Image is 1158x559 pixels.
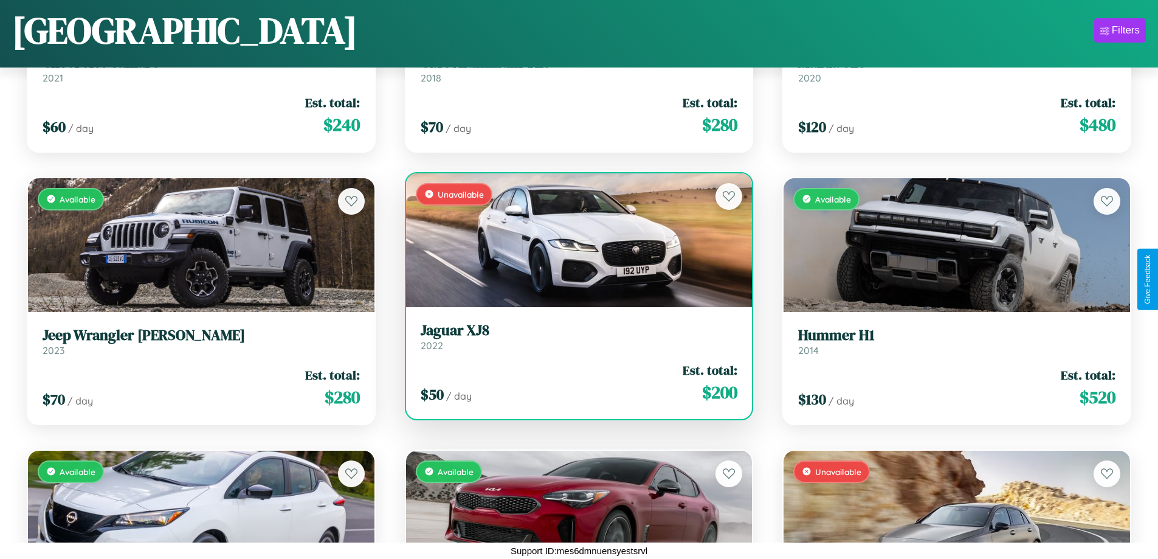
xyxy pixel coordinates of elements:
[702,113,737,137] span: $ 280
[43,389,65,409] span: $ 70
[438,189,484,200] span: Unavailable
[305,94,360,111] span: Est. total:
[1061,94,1115,111] span: Est. total:
[798,72,821,84] span: 2020
[829,395,854,407] span: / day
[683,94,737,111] span: Est. total:
[421,322,738,339] h3: Jaguar XJ8
[829,122,854,134] span: / day
[702,380,737,404] span: $ 200
[511,543,647,559] p: Support ID: mes6dmnuensyestsrvl
[421,72,441,84] span: 2018
[12,5,357,55] h1: [GEOGRAPHIC_DATA]
[1061,366,1115,384] span: Est. total:
[60,194,95,204] span: Available
[446,390,472,402] span: / day
[60,467,95,477] span: Available
[1094,18,1146,43] button: Filters
[67,395,93,407] span: / day
[421,322,738,352] a: Jaguar XJ82022
[43,117,66,137] span: $ 60
[1143,255,1152,304] div: Give Feedback
[798,327,1115,344] h3: Hummer H1
[421,339,443,352] span: 2022
[815,467,861,477] span: Unavailable
[798,54,1115,84] a: Mazda 3232020
[421,384,444,404] span: $ 50
[798,344,819,356] span: 2014
[438,467,474,477] span: Available
[798,117,826,137] span: $ 120
[683,361,737,379] span: Est. total:
[798,389,826,409] span: $ 130
[815,194,851,204] span: Available
[43,327,360,344] h3: Jeep Wrangler [PERSON_NAME]
[1112,24,1140,36] div: Filters
[43,72,63,84] span: 2021
[43,327,360,356] a: Jeep Wrangler [PERSON_NAME]2023
[323,113,360,137] span: $ 240
[43,344,64,356] span: 2023
[305,366,360,384] span: Est. total:
[421,54,738,84] a: GMC Aluminum Tilt2018
[325,385,360,409] span: $ 280
[421,117,443,137] span: $ 70
[446,122,471,134] span: / day
[43,54,360,84] a: Chevrolet Camaro2021
[1080,385,1115,409] span: $ 520
[1080,113,1115,137] span: $ 480
[68,122,94,134] span: / day
[798,327,1115,356] a: Hummer H12014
